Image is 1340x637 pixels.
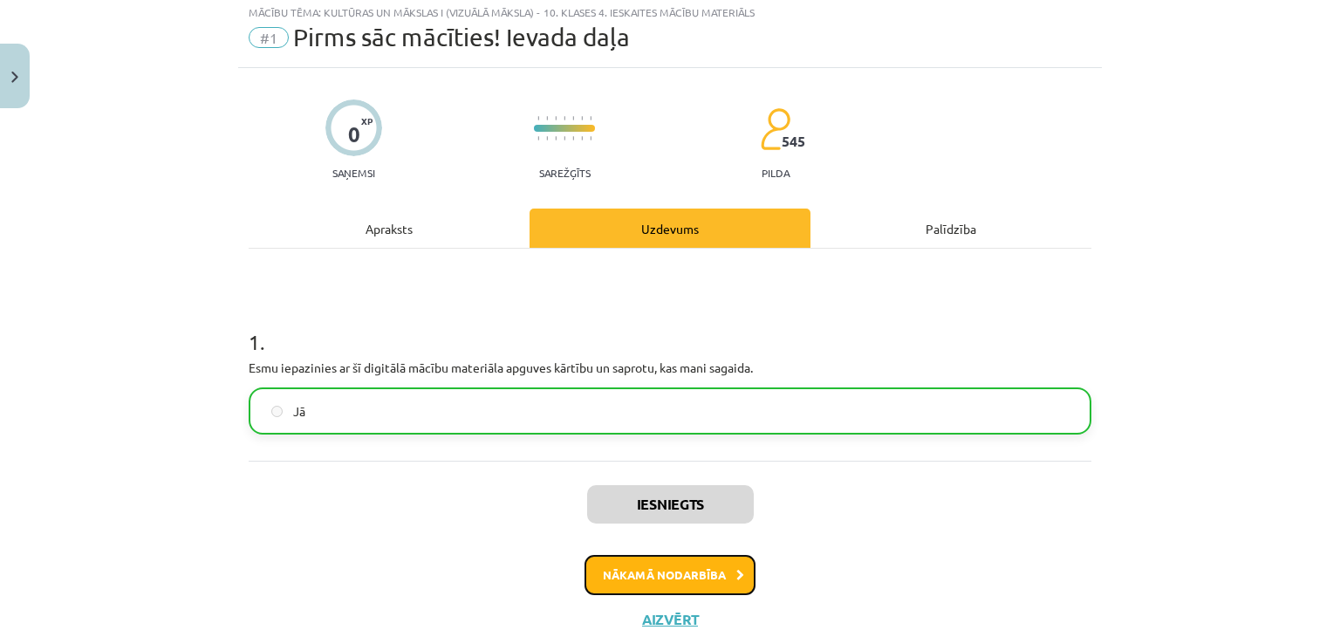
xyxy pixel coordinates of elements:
img: icon-short-line-57e1e144782c952c97e751825c79c345078a6d821885a25fce030b3d8c18986b.svg [537,116,539,120]
img: icon-short-line-57e1e144782c952c97e751825c79c345078a6d821885a25fce030b3d8c18986b.svg [537,136,539,140]
img: icon-short-line-57e1e144782c952c97e751825c79c345078a6d821885a25fce030b3d8c18986b.svg [546,116,548,120]
span: #1 [249,27,289,48]
button: Aizvērt [637,611,703,628]
input: Jā [271,406,283,417]
img: icon-short-line-57e1e144782c952c97e751825c79c345078a6d821885a25fce030b3d8c18986b.svg [564,116,565,120]
p: Saņemsi [325,167,382,179]
img: icon-short-line-57e1e144782c952c97e751825c79c345078a6d821885a25fce030b3d8c18986b.svg [564,136,565,140]
img: icon-short-line-57e1e144782c952c97e751825c79c345078a6d821885a25fce030b3d8c18986b.svg [590,136,591,140]
h1: 1 . [249,299,1091,353]
img: icon-close-lesson-0947bae3869378f0d4975bcd49f059093ad1ed9edebbc8119c70593378902aed.svg [11,72,18,83]
span: 545 [782,134,805,149]
span: Pirms sāc mācīties! Ievada daļa [293,23,630,51]
button: Nākamā nodarbība [585,555,755,595]
img: icon-short-line-57e1e144782c952c97e751825c79c345078a6d821885a25fce030b3d8c18986b.svg [581,136,583,140]
div: Mācību tēma: Kultūras un mākslas i (vizuālā māksla) - 10. klases 4. ieskaites mācību materiāls [249,6,1091,18]
span: XP [361,116,373,126]
img: icon-short-line-57e1e144782c952c97e751825c79c345078a6d821885a25fce030b3d8c18986b.svg [572,136,574,140]
img: icon-short-line-57e1e144782c952c97e751825c79c345078a6d821885a25fce030b3d8c18986b.svg [572,116,574,120]
img: icon-short-line-57e1e144782c952c97e751825c79c345078a6d821885a25fce030b3d8c18986b.svg [555,116,557,120]
img: icon-short-line-57e1e144782c952c97e751825c79c345078a6d821885a25fce030b3d8c18986b.svg [590,116,591,120]
div: Uzdevums [530,209,810,248]
img: icon-short-line-57e1e144782c952c97e751825c79c345078a6d821885a25fce030b3d8c18986b.svg [546,136,548,140]
button: Iesniegts [587,485,754,524]
p: pilda [762,167,790,179]
div: Apraksts [249,209,530,248]
img: students-c634bb4e5e11cddfef0936a35e636f08e4e9abd3cc4e673bd6f9a4125e45ecb1.svg [760,107,790,151]
div: Palīdzība [810,209,1091,248]
span: Jā [293,402,305,421]
img: icon-short-line-57e1e144782c952c97e751825c79c345078a6d821885a25fce030b3d8c18986b.svg [555,136,557,140]
p: Sarežģīts [539,167,591,179]
img: icon-short-line-57e1e144782c952c97e751825c79c345078a6d821885a25fce030b3d8c18986b.svg [581,116,583,120]
p: Esmu iepazinies ar šī digitālā mācību materiāla apguves kārtību un saprotu, kas mani sagaida. [249,359,1091,377]
div: 0 [348,122,360,147]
